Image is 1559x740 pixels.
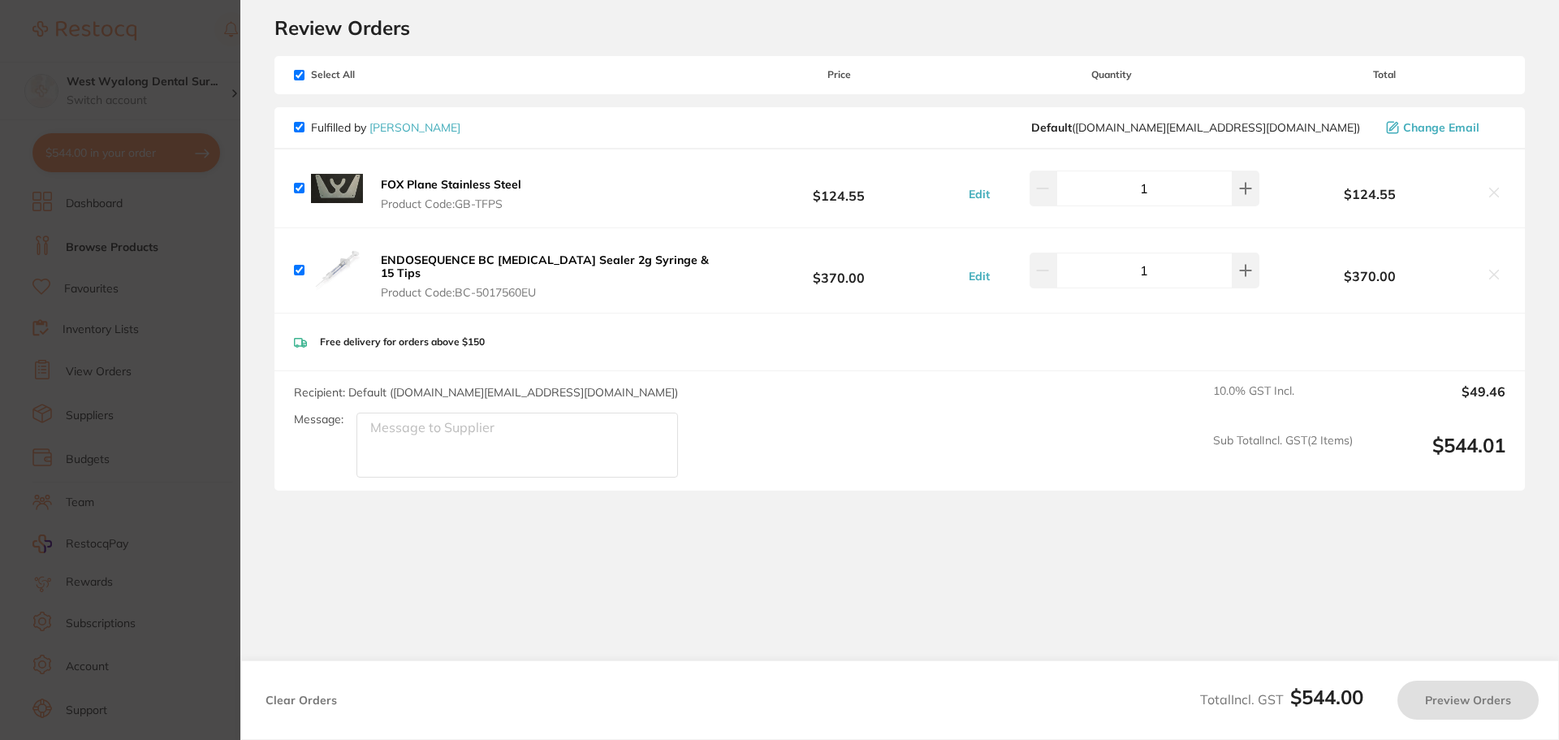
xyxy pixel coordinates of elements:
span: Total [1263,69,1505,80]
b: $370.00 [718,255,960,285]
b: $544.00 [1290,685,1363,709]
b: Default [1031,120,1072,135]
span: Quantity [961,69,1263,80]
span: Product Code: BC-5017560EU [381,286,713,299]
span: Product Code: GB-TFPS [381,197,521,210]
b: FOX Plane Stainless Steel [381,177,521,192]
p: Fulfilled by [311,121,460,134]
img: NzJ1bXN2ZQ [311,162,363,214]
span: 10.0 % GST Incl. [1213,384,1353,420]
img: MWxiZWlkMA [311,245,363,296]
span: Select All [294,69,456,80]
button: Edit [964,187,995,201]
b: $124.55 [718,173,960,203]
button: Preview Orders [1397,681,1539,720]
span: customer.care@henryschein.com.au [1031,121,1360,134]
label: Message: [294,413,343,426]
button: Edit [964,269,995,283]
a: [PERSON_NAME] [369,120,460,135]
button: Clear Orders [261,681,342,720]
span: Sub Total Incl. GST ( 2 Items) [1213,434,1353,478]
b: $124.55 [1263,187,1476,201]
b: $370.00 [1263,269,1476,283]
output: $49.46 [1366,384,1505,420]
button: Change Email [1381,120,1505,135]
span: Price [718,69,960,80]
span: Total Incl. GST [1200,691,1363,708]
p: Free delivery for orders above $150 [320,336,485,348]
button: ENDOSEQUENCE BC [MEDICAL_DATA] Sealer 2g Syringe & 15 Tips Product Code:BC-5017560EU [376,253,718,300]
button: FOX Plane Stainless Steel Product Code:GB-TFPS [376,177,526,211]
h2: Review Orders [274,15,1525,40]
span: Change Email [1403,121,1479,134]
b: ENDOSEQUENCE BC [MEDICAL_DATA] Sealer 2g Syringe & 15 Tips [381,253,709,280]
output: $544.01 [1366,434,1505,478]
span: Recipient: Default ( [DOMAIN_NAME][EMAIL_ADDRESS][DOMAIN_NAME] ) [294,385,678,400]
